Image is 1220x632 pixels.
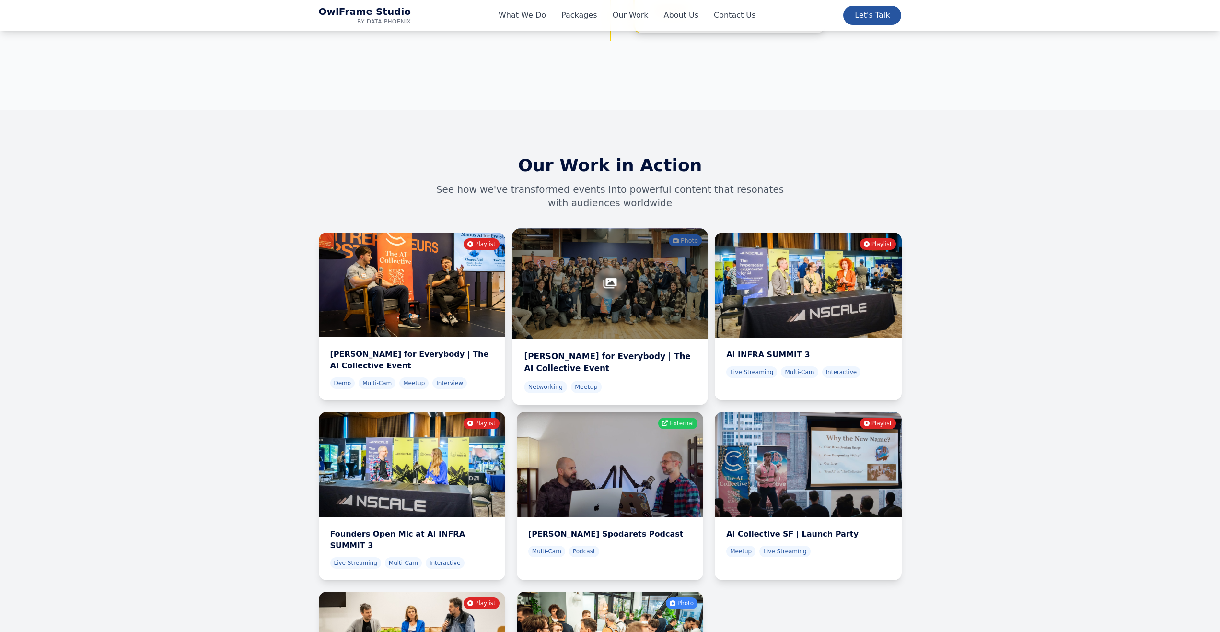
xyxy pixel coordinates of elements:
span: Interactive [426,557,465,569]
span: Interactive [822,366,861,378]
a: OwlFrame Studio Home [319,6,411,25]
h4: [PERSON_NAME] for Everybody | ​The AI Collective Event [524,351,696,375]
h4: AI INFRA SUMMIT 3 [726,349,890,361]
h4: [PERSON_NAME] for Everybody | ​The AI Collective Event [330,349,494,372]
span: OwlFrame Studio [319,6,411,18]
a: Contact Us [714,10,755,21]
span: Multi-Cam [385,557,422,569]
span: Meetup [571,381,602,393]
span: Multi-Cam [781,366,818,378]
h2: Our Work in Action [319,156,902,175]
a: Packages [561,10,597,21]
span: Meetup [399,377,429,389]
span: Demo [330,377,355,389]
span: Networking [524,381,567,393]
span: Podcast [569,546,599,557]
a: Let's Talk [843,6,901,25]
span: Meetup [726,546,755,557]
a: What We Do [499,10,546,21]
span: Live Streaming [759,546,810,557]
h4: AI Collective SF | Launch Party [726,528,890,540]
span: by Data Phoenix [319,18,411,25]
span: Multi-Cam [528,546,565,557]
span: Live Streaming [330,557,381,569]
a: About Us [664,10,698,21]
h4: [PERSON_NAME] Spodarets Podcast [528,528,692,540]
p: See how we've transformed events into powerful content that resonates with audiences worldwide [426,183,794,210]
span: Live Streaming [726,366,777,378]
a: Our Work [613,10,649,21]
h4: Founders Open Mic at AI INFRA SUMMIT 3 [330,528,494,551]
span: Interview [432,377,467,389]
span: Multi-Cam [359,377,395,389]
